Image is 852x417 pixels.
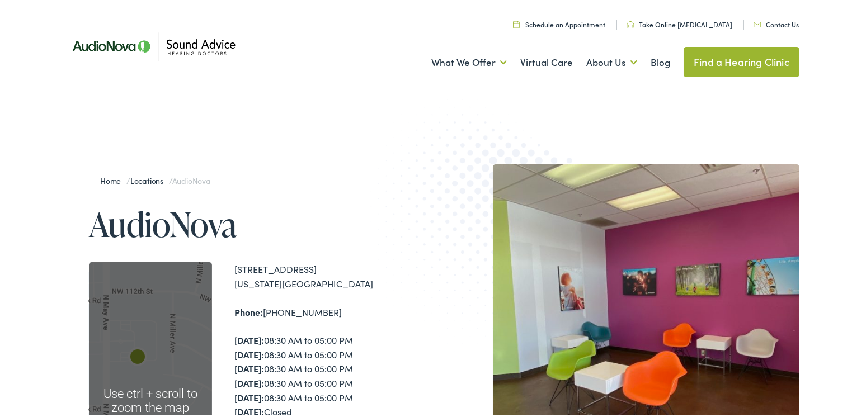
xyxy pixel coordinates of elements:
img: Icon representing mail communication in a unique green color, indicative of contact or communicat... [754,20,761,25]
a: Home [100,173,126,184]
a: Schedule an Appointment [513,17,605,27]
img: Headphone icon in a unique green color, suggesting audio-related services or features. [627,19,634,26]
div: [STREET_ADDRESS] [US_STATE][GEOGRAPHIC_DATA] [234,260,430,288]
span: AudioNova [172,173,210,184]
strong: [DATE]: [234,403,264,415]
strong: [DATE]: [234,346,264,358]
strong: [DATE]: [234,389,264,401]
a: Take Online [MEDICAL_DATA] [627,17,732,27]
a: About Us [586,40,637,81]
strong: [DATE]: [234,360,264,372]
a: Contact Us [754,17,799,27]
strong: Phone: [234,304,263,316]
div: AudioNova [124,343,151,369]
strong: [DATE]: [234,375,264,387]
a: Find a Hearing Clinic [684,45,799,75]
div: [PHONE_NUMBER] [234,303,430,318]
span: / / [100,173,210,184]
a: Virtual Care [520,40,573,81]
a: Locations [130,173,169,184]
a: Blog [651,40,670,81]
img: Calendar icon in a unique green color, symbolizing scheduling or date-related features. [513,18,520,26]
strong: [DATE]: [234,331,264,344]
h1: AudioNova [89,203,430,240]
a: What We Offer [431,40,507,81]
